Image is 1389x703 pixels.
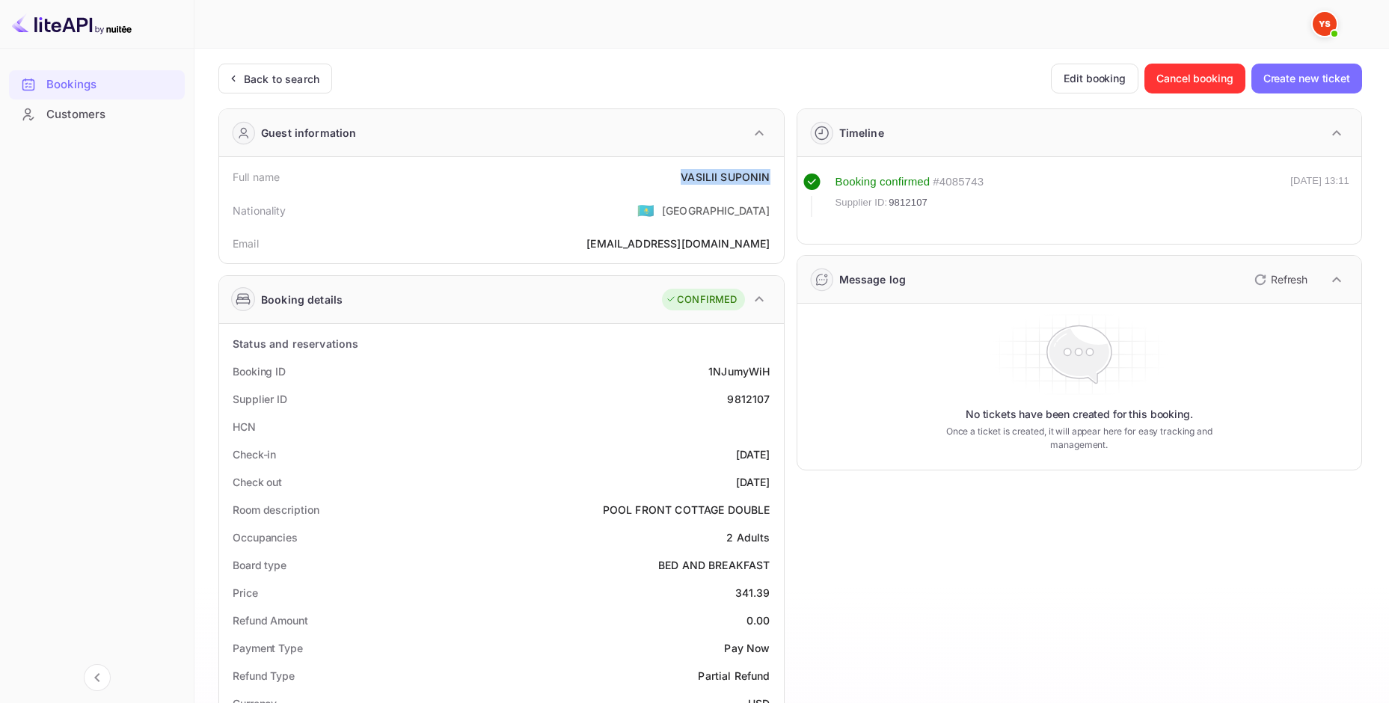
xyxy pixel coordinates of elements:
ya-tr-span: [DATE] 13:11 [1290,175,1349,186]
ya-tr-span: HCN [233,420,256,433]
ya-tr-span: 2 Adults [726,531,770,544]
ya-tr-span: 1NJumyWiH [708,365,770,378]
ya-tr-span: Message log [839,273,907,286]
ya-tr-span: Refresh [1271,273,1307,286]
ya-tr-span: Create new ticket [1263,70,1350,88]
ya-tr-span: Payment Type [233,642,303,654]
ya-tr-span: Partial Refund [698,669,770,682]
ya-tr-span: confirmed [880,175,930,188]
div: [DATE] [736,446,770,462]
ya-tr-span: SUPONIN [720,171,770,183]
ya-tr-span: Check-in [233,448,276,461]
button: Create new ticket [1251,64,1362,93]
ya-tr-span: POOL FRONT COTTAGE DOUBLE [603,503,770,516]
span: United States [637,197,654,224]
ya-tr-span: Refund Type [233,669,295,682]
ya-tr-span: Booking ID [233,365,286,378]
ya-tr-span: Board type [233,559,286,571]
ya-tr-span: Room description [233,503,319,516]
ya-tr-span: Check out [233,476,282,488]
ya-tr-span: Occupancies [233,531,298,544]
ya-tr-span: CONFIRMED [677,292,737,307]
ya-tr-span: BED AND BREAKFAST [658,559,770,571]
ya-tr-span: Email [233,237,259,250]
ya-tr-span: Status and reservations [233,337,358,350]
div: # 4085743 [933,174,984,191]
ya-tr-span: VASILII [681,171,717,183]
ya-tr-span: Guest information [261,125,357,141]
ya-tr-span: Supplier ID [233,393,287,405]
div: 341.39 [735,585,770,601]
ya-tr-span: Cancel booking [1156,70,1233,88]
ya-tr-span: Pay Now [724,642,770,654]
ya-tr-span: Price [233,586,258,599]
div: Customers [9,100,185,129]
div: Bookings [9,70,185,99]
ya-tr-span: 🇰🇿 [637,202,654,218]
ya-tr-span: Edit booking [1064,70,1126,88]
ya-tr-span: Supplier ID: [835,197,888,208]
ya-tr-span: Timeline [839,126,884,139]
ya-tr-span: Once a ticket is created, it will appear here for easy tracking and management. [927,425,1231,452]
div: 9812107 [727,391,770,407]
button: Refresh [1245,268,1313,292]
ya-tr-span: [EMAIL_ADDRESS][DOMAIN_NAME] [586,237,770,250]
button: Cancel booking [1144,64,1245,93]
ya-tr-span: Customers [46,106,105,123]
a: Bookings [9,70,185,98]
ya-tr-span: [GEOGRAPHIC_DATA] [662,204,770,217]
button: Collapse navigation [84,664,111,691]
ya-tr-span: No tickets have been created for this booking. [966,407,1193,422]
ya-tr-span: Booking details [261,292,343,307]
a: Customers [9,100,185,128]
div: [DATE] [736,474,770,490]
ya-tr-span: Nationality [233,204,286,217]
div: 0.00 [746,613,770,628]
ya-tr-span: 9812107 [889,197,927,208]
ya-tr-span: Bookings [46,76,96,93]
ya-tr-span: Booking [835,175,877,188]
button: Edit booking [1051,64,1138,93]
ya-tr-span: Refund Amount [233,614,308,627]
ya-tr-span: Full name [233,171,280,183]
ya-tr-span: Back to search [244,73,319,85]
img: Yandex Support [1313,12,1337,36]
img: LiteAPI logo [12,12,132,36]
